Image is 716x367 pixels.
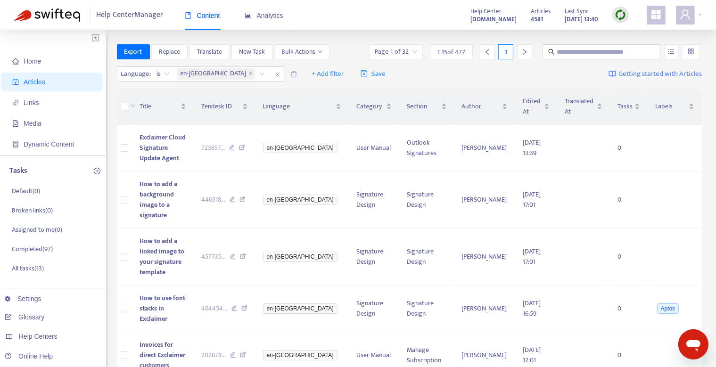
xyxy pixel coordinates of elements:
[454,171,515,228] td: [PERSON_NAME]
[282,47,322,57] span: Bulk Actions
[349,285,400,332] td: Signature Design
[470,6,502,16] span: Help Center
[531,14,543,24] strong: 4581
[140,293,185,324] span: How to use font stacks in Exclaimer
[24,78,45,86] span: Articles
[557,89,609,125] th: Translated At
[680,9,691,20] span: user
[12,205,53,215] p: Broken links ( 0 )
[399,285,454,332] td: Signature Design
[24,57,41,65] span: Home
[124,47,142,57] span: Export
[185,12,191,19] span: book
[239,47,265,57] span: New Task
[498,44,513,59] div: 1
[618,69,702,80] span: Getting started with Articles
[245,12,251,19] span: area-chart
[5,295,41,302] a: Settings
[12,186,40,196] p: Default ( 0 )
[248,71,253,77] span: close
[349,171,400,228] td: Signature Design
[194,89,255,125] th: Zendesk ID
[181,68,247,80] span: en-[GEOGRAPHIC_DATA]
[263,350,337,360] span: en-[GEOGRAPHIC_DATA]
[668,48,675,55] span: unordered-list
[140,179,177,220] span: How to add a background image to a signature
[5,352,53,360] a: Online Help
[664,44,679,59] button: unordered-list
[12,225,62,235] p: Assigned to me ( 0 )
[117,67,153,81] span: Language :
[9,165,27,177] p: Tasks
[263,143,337,153] span: en-[GEOGRAPHIC_DATA]
[24,99,39,106] span: Links
[140,132,186,163] span: Exclaimer Cloud Signature Update Agent
[454,228,515,285] td: [PERSON_NAME]
[523,246,541,267] span: [DATE] 17:01
[399,171,454,228] td: Signature Design
[678,329,708,359] iframe: Button to launch messaging window
[349,125,400,171] td: User Manual
[12,244,53,254] p: Completed ( 97 )
[130,103,136,108] span: down
[657,303,679,314] span: Aptos
[272,69,284,80] span: close
[263,101,334,112] span: Language
[255,89,349,125] th: Language
[407,101,439,112] span: Section
[454,125,515,171] td: [PERSON_NAME]
[201,350,226,360] span: 202878 ...
[312,68,344,80] span: + Add filter
[318,49,322,54] span: down
[201,252,226,262] span: 457735 ...
[12,58,19,65] span: home
[437,47,465,57] span: 1 - 15 of 477
[12,99,19,106] span: link
[140,236,184,277] span: How to add a linked image to your signature template
[201,195,225,205] span: 446518 ...
[523,298,541,319] span: [DATE] 16:59
[462,101,500,112] span: Author
[189,44,230,59] button: Translate
[245,12,283,19] span: Analytics
[565,14,598,24] strong: [DATE] 13:40
[305,66,351,82] button: + Add filter
[201,143,225,153] span: 723857 ...
[24,140,74,148] span: Dynamic Content
[610,89,648,125] th: Tasks
[140,101,179,112] span: Title
[484,49,491,55] span: left
[94,168,100,174] span: plus-circle
[399,89,454,125] th: Section
[185,12,220,19] span: Content
[12,79,19,85] span: account-book
[523,96,543,117] span: Edited At
[349,89,400,125] th: Category
[117,44,150,59] button: Export
[521,49,528,55] span: right
[349,228,400,285] td: Signature Design
[14,8,80,22] img: Swifteq
[201,101,240,112] span: Zendesk ID
[157,67,170,81] span: is
[523,189,541,210] span: [DATE] 17:01
[5,313,44,321] a: Glossary
[197,47,222,57] span: Translate
[263,195,337,205] span: en-[GEOGRAPHIC_DATA]
[201,303,227,314] span: 464454 ...
[24,120,41,127] span: Media
[12,120,19,127] span: file-image
[356,101,385,112] span: Category
[151,44,188,59] button: Replace
[274,44,330,59] button: Bulk Actionsdown
[610,171,648,228] td: 0
[399,228,454,285] td: Signature Design
[617,101,633,112] span: Tasks
[12,141,19,147] span: container
[515,89,558,125] th: Edited At
[231,44,272,59] button: New Task
[615,9,626,21] img: sync.dc5367851b00ba804db3.png
[609,66,702,82] a: Getting started with Articles
[610,125,648,171] td: 0
[548,49,555,55] span: search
